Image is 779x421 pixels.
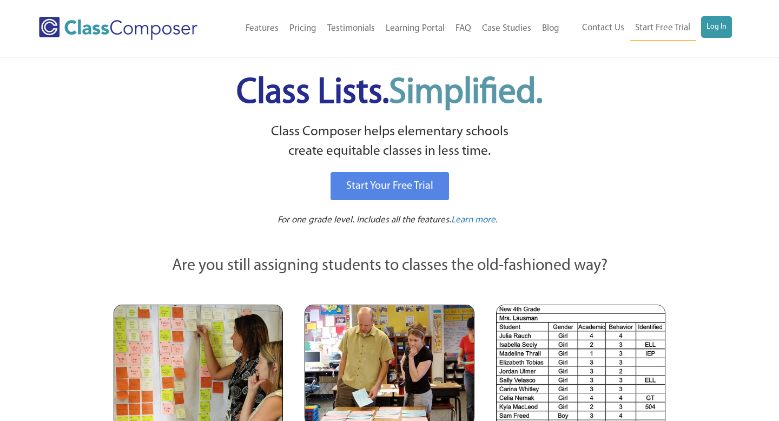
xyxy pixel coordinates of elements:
[451,215,498,225] span: Learn more.
[630,16,696,41] a: Start Free Trial
[577,16,630,40] a: Contact Us
[240,17,284,41] a: Features
[477,17,537,41] a: Case Studies
[565,16,732,41] nav: Header Menu
[450,17,477,41] a: FAQ
[39,17,197,40] img: Class Composer
[380,17,450,41] a: Learning Portal
[537,17,565,41] a: Blog
[322,17,380,41] a: Testimonials
[451,214,498,227] a: Learn more.
[389,76,543,111] span: Simplified.
[346,181,433,192] span: Start Your Free Trial
[114,254,665,278] p: Are you still assigning students to classes the old-fashioned way?
[278,215,451,225] span: For one grade level. Includes all the features.
[284,17,322,41] a: Pricing
[236,76,543,111] span: Class Lists.
[331,172,449,200] a: Start Your Free Trial
[222,17,565,41] nav: Header Menu
[701,16,732,38] a: Log In
[112,122,667,162] p: Class Composer helps elementary schools create equitable classes in less time.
